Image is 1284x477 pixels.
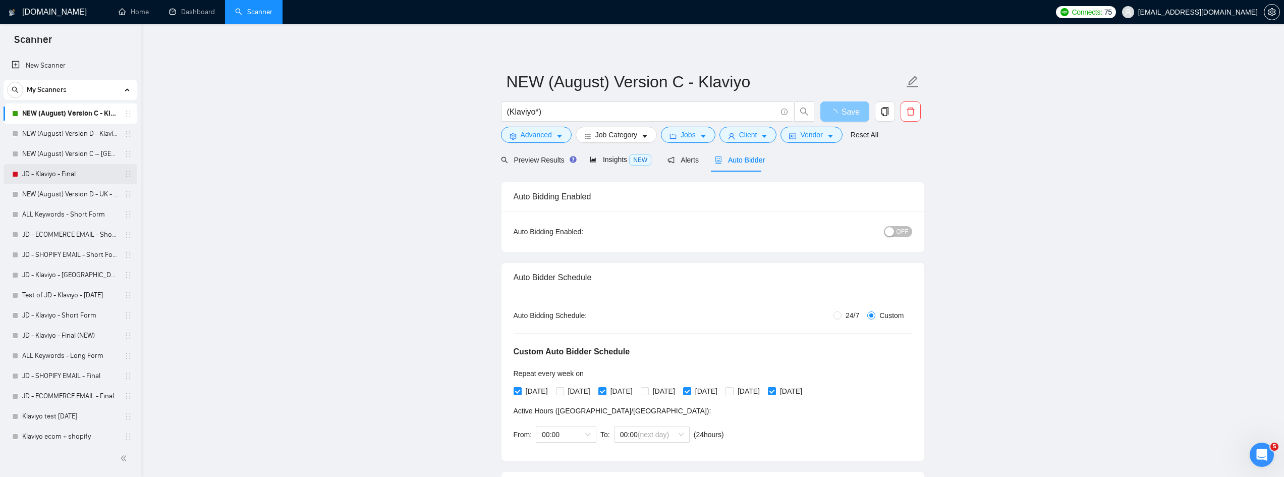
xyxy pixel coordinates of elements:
[700,132,707,140] span: caret-down
[681,129,696,140] span: Jobs
[794,101,814,122] button: search
[124,130,132,138] span: holder
[789,132,796,140] span: idcard
[1270,443,1278,451] span: 5
[124,271,132,279] span: holder
[1250,443,1274,467] iframe: Intercom live chat
[781,109,788,115] span: info-circle
[576,127,657,143] button: barsJob Categorycaret-down
[27,80,67,100] span: My Scanners
[715,156,765,164] span: Auto Bidder
[851,129,878,140] a: Reset All
[514,346,630,358] h5: Custom Auto Bidder Schedule
[590,155,651,164] span: Insights
[501,156,508,164] span: search
[514,226,646,237] div: Auto Bidding Enabled:
[667,156,699,164] span: Alerts
[901,107,920,116] span: delete
[897,226,909,237] span: OFF
[641,132,648,140] span: caret-down
[590,156,597,163] span: area-chart
[124,110,132,118] span: holder
[124,433,132,441] span: holder
[661,127,715,143] button: folderJobscaret-down
[22,346,118,366] a: ALL Keywords - Long Form
[780,127,842,143] button: idcardVendorcaret-down
[22,245,118,265] a: JD - SHOPIFY EMAIL - Short Form
[875,310,908,321] span: Custom
[124,412,132,420] span: holder
[649,386,679,397] span: [DATE]
[507,69,904,94] input: Scanner name...
[522,386,552,397] span: [DATE]
[776,386,806,397] span: [DATE]
[1264,4,1280,20] button: setting
[8,86,23,93] span: search
[734,386,764,397] span: [DATE]
[875,101,895,122] button: copy
[719,127,777,143] button: userClientcaret-down
[124,332,132,340] span: holder
[906,75,919,88] span: edit
[510,132,517,140] span: setting
[124,311,132,320] span: holder
[507,105,776,118] input: Search Freelance Jobs...
[1104,7,1112,18] span: 75
[124,150,132,158] span: holder
[514,369,584,378] span: Repeat every week on
[521,129,552,140] span: Advanced
[569,155,578,164] div: Tooltip anchor
[9,5,16,21] img: logo
[22,326,118,346] a: JD - Klaviyo - Final (NEW)
[691,386,721,397] span: [DATE]
[22,103,118,124] a: NEW (August) Version C - Klaviyo
[22,124,118,144] a: NEW (August) Version D - Klaviyo
[1264,8,1279,16] span: setting
[6,32,60,54] span: Scanner
[606,386,637,397] span: [DATE]
[542,427,590,442] span: 00:00
[820,101,869,122] button: Save
[124,190,132,198] span: holder
[728,132,735,140] span: user
[119,8,149,16] a: homeHome
[694,431,724,439] span: ( 24 hours)
[124,372,132,380] span: holder
[124,392,132,400] span: holder
[22,184,118,204] a: NEW (August) Version D - UK - Klaviyo
[22,265,118,285] a: JD - Klaviyo - [GEOGRAPHIC_DATA] - only
[564,386,594,397] span: [DATE]
[638,431,669,439] span: (next day)
[22,204,118,225] a: ALL Keywords - Short Form
[501,127,572,143] button: settingAdvancedcaret-down
[124,210,132,219] span: holder
[124,251,132,259] span: holder
[514,182,912,211] div: Auto Bidding Enabled
[761,132,768,140] span: caret-down
[169,8,215,16] a: dashboardDashboard
[124,170,132,178] span: holder
[22,285,118,305] a: Test of JD - Klaviyo - [DATE]
[7,82,23,98] button: search
[629,154,651,166] span: NEW
[501,156,574,164] span: Preview Results
[22,427,118,447] a: Klaviyo ecom + shopify
[1125,9,1132,16] span: user
[22,305,118,326] a: JD - Klaviyo - Short Form
[514,310,646,321] div: Auto Bidding Schedule:
[800,129,822,140] span: Vendor
[235,8,272,16] a: searchScanner
[22,386,118,406] a: JD - ECOMMERCE EMAIL - Final
[600,431,610,439] span: To:
[22,144,118,164] a: NEW (August) Version C – [GEOGRAPHIC_DATA] - Klaviyo
[795,107,814,116] span: search
[22,225,118,245] a: JD - ECOMMERCE EMAIL - Short Form
[124,231,132,239] span: holder
[842,310,863,321] span: 24/7
[1060,8,1069,16] img: upwork-logo.png
[829,109,842,117] span: loading
[584,132,591,140] span: bars
[620,427,684,442] span: 00:00
[595,129,637,140] span: Job Category
[842,105,860,118] span: Save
